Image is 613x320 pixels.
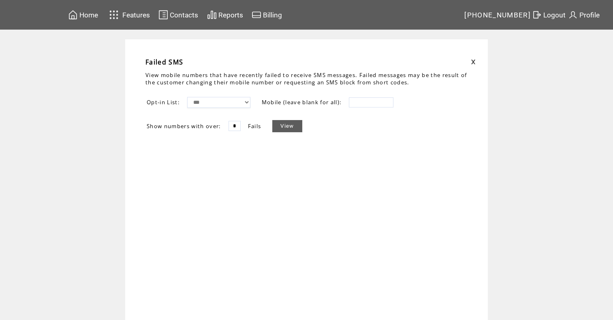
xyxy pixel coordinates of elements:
[79,11,98,19] span: Home
[106,7,152,23] a: Features
[568,10,578,20] img: profile.svg
[147,122,221,130] span: Show numbers with over:
[145,71,467,86] span: View mobile numbers that have recently failed to receive SMS messages. Failed messages may be the...
[107,8,121,21] img: features.svg
[579,11,600,19] span: Profile
[262,99,342,106] span: Mobile (leave blank for all):
[567,9,601,21] a: Profile
[263,11,282,19] span: Billing
[147,99,180,106] span: Opt-in List:
[170,11,198,19] span: Contacts
[531,9,567,21] a: Logout
[248,122,261,130] span: Fails
[67,9,99,21] a: Home
[206,9,244,21] a: Reports
[532,10,542,20] img: exit.svg
[543,11,566,19] span: Logout
[68,10,78,20] img: home.svg
[250,9,283,21] a: Billing
[464,11,531,19] span: [PHONE_NUMBER]
[272,120,302,132] a: View
[157,9,199,21] a: Contacts
[207,10,217,20] img: chart.svg
[145,58,183,67] span: Failed SMS
[218,11,243,19] span: Reports
[252,10,261,20] img: creidtcard.svg
[158,10,168,20] img: contacts.svg
[122,11,150,19] span: Features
